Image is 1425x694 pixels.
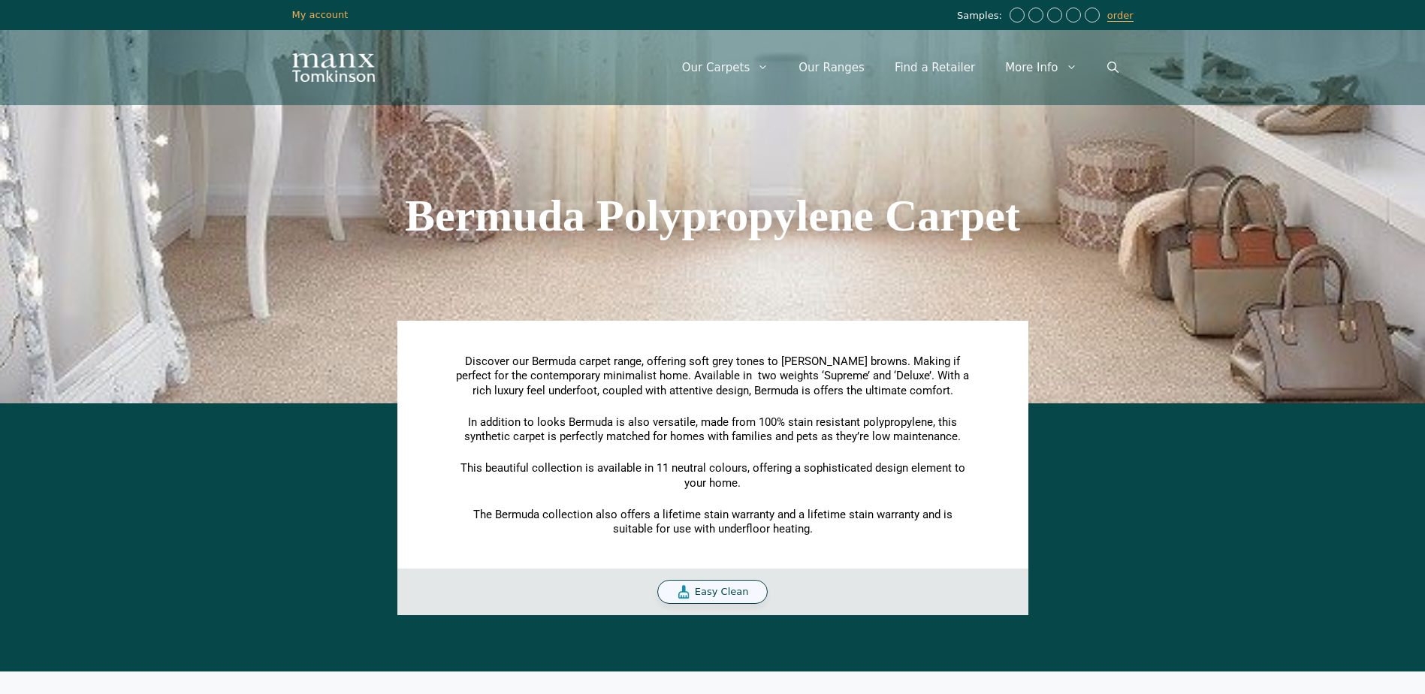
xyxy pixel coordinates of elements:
[880,45,990,90] a: Find a Retailer
[292,193,1134,238] h1: Bermuda Polypropylene Carpet
[695,586,749,599] span: Easy Clean
[456,355,969,397] span: Discover our Bermuda carpet range, offering soft grey tones to [PERSON_NAME] browns. Making if pe...
[990,45,1091,90] a: More Info
[292,9,349,20] a: My account
[667,45,1134,90] nav: Primary
[1107,10,1134,22] a: order
[957,10,1006,23] span: Samples:
[454,508,972,537] p: The Bermuda collection also offers a lifetime stain warranty and a lifetime stain warranty and is...
[292,53,375,82] img: Manx Tomkinson
[783,45,880,90] a: Our Ranges
[1092,45,1134,90] a: Open Search Bar
[464,415,961,444] span: In addition to looks Bermuda is also versatile, made from 100% stain resistant polypropylene, thi...
[667,45,784,90] a: Our Carpets
[454,461,972,490] p: This beautiful collection is available in 11 neutral colours, offering a sophisticated design ele...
